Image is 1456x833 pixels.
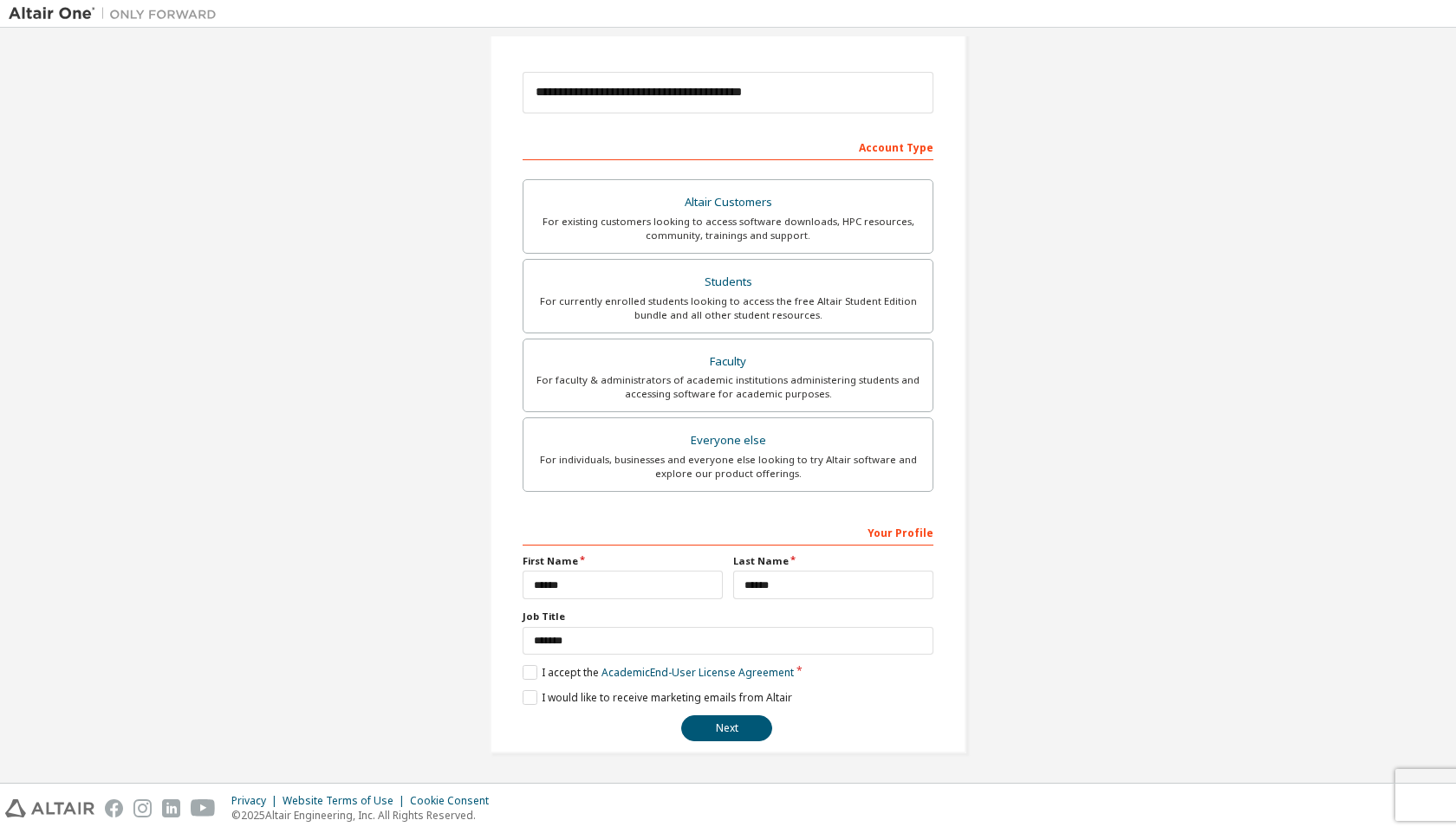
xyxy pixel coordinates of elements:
div: For faculty & administrators of academic institutions administering students and accessing softwa... [534,373,922,401]
img: Altair One [9,5,225,23]
div: Altair Customers [534,190,922,215]
div: Privacy [231,794,283,808]
div: Website Terms of Use [283,794,410,808]
label: Last Name [733,554,933,568]
div: For individuals, businesses and everyone else looking to try Altair software and explore our prod... [534,453,922,481]
img: youtube.svg [191,799,216,817]
a: Academic End-User License Agreement [601,665,794,680]
img: instagram.svg [133,799,152,817]
div: Your Profile [523,518,933,546]
img: facebook.svg [105,799,123,817]
p: © 2025 Altair Engineering, Inc. All Rights Reserved. [231,808,499,823]
img: linkedin.svg [162,799,180,817]
label: First Name [523,554,723,568]
div: Everyone else [534,429,922,453]
button: Next [681,715,772,741]
div: Students [534,270,922,294]
label: I accept the [523,665,794,680]
div: Cookie Consent [410,794,499,808]
div: Faculty [534,350,922,374]
img: altair_logo.svg [5,799,94,817]
label: Job Title [523,610,933,623]
div: For existing customers looking to access software downloads, HPC resources, community, trainings ... [534,215,922,242]
div: For currently enrolled students looking to access the free Altair Student Edition bundle and all ... [534,294,922,322]
div: Account Type [523,132,933,160]
label: I would like to receive marketing emails from Altair [523,690,792,705]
